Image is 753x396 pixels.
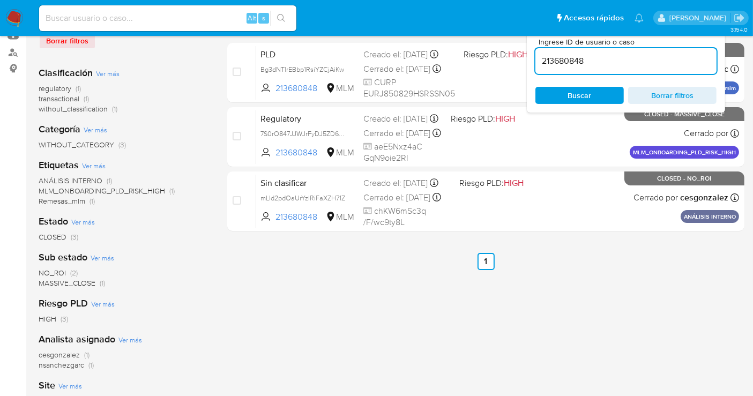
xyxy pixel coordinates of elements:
a: Notificaciones [635,13,644,23]
p: nancy.sanchezgarcia@mercadolibre.com.mx [669,13,730,23]
input: Buscar usuario o caso... [39,11,296,25]
a: Salir [734,12,745,24]
span: s [262,13,265,23]
span: Alt [248,13,256,23]
button: search-icon [270,11,292,26]
span: Accesos rápidos [564,12,624,24]
span: 3.154.0 [730,25,748,34]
